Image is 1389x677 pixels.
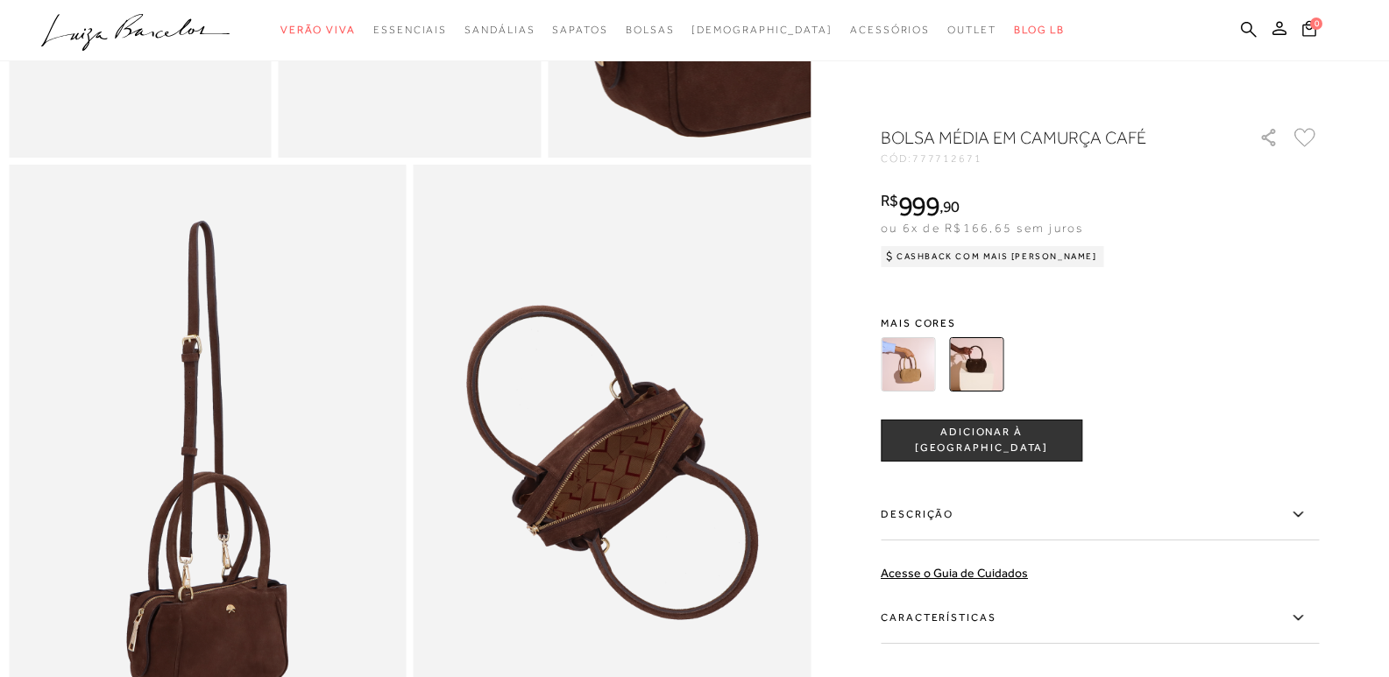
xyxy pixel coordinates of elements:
[373,14,447,46] a: categoryNavScreenReaderText
[881,337,935,391] img: BOLSA MÉDIA EM CAMURÇA BEGE FENDI
[280,14,356,46] a: categoryNavScreenReaderText
[464,24,535,36] span: Sandálias
[1014,24,1065,36] span: BLOG LB
[881,153,1231,164] div: CÓD:
[626,24,675,36] span: Bolsas
[850,24,930,36] span: Acessórios
[1310,18,1322,30] span: 0
[882,425,1081,455] span: ADICIONAR À [GEOGRAPHIC_DATA]
[912,152,982,165] span: 777712671
[949,337,1003,391] img: BOLSA MÉDIA EM CAMURÇA CAFÉ
[898,190,939,222] span: 999
[881,193,898,208] i: R$
[947,24,996,36] span: Outlet
[373,24,447,36] span: Essenciais
[881,566,1028,580] a: Acesse o Guia de Cuidados
[1297,19,1322,43] button: 0
[881,490,1319,540] label: Descrição
[947,14,996,46] a: categoryNavScreenReaderText
[943,197,960,215] span: 90
[552,24,607,36] span: Sapatos
[881,246,1104,267] div: Cashback com Mais [PERSON_NAME]
[626,14,675,46] a: categoryNavScreenReaderText
[881,593,1319,644] label: Características
[691,24,833,36] span: [DEMOGRAPHIC_DATA]
[939,199,960,215] i: ,
[881,221,1083,235] span: ou 6x de R$166,65 sem juros
[691,14,833,46] a: noSubCategoriesText
[881,318,1319,328] span: Mais cores
[464,14,535,46] a: categoryNavScreenReaderText
[881,125,1209,150] h1: BOLSA MÉDIA EM CAMURÇA CAFÉ
[552,14,607,46] a: categoryNavScreenReaderText
[850,14,930,46] a: categoryNavScreenReaderText
[881,420,1082,462] button: ADICIONAR À [GEOGRAPHIC_DATA]
[280,24,356,36] span: Verão Viva
[1014,14,1065,46] a: BLOG LB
